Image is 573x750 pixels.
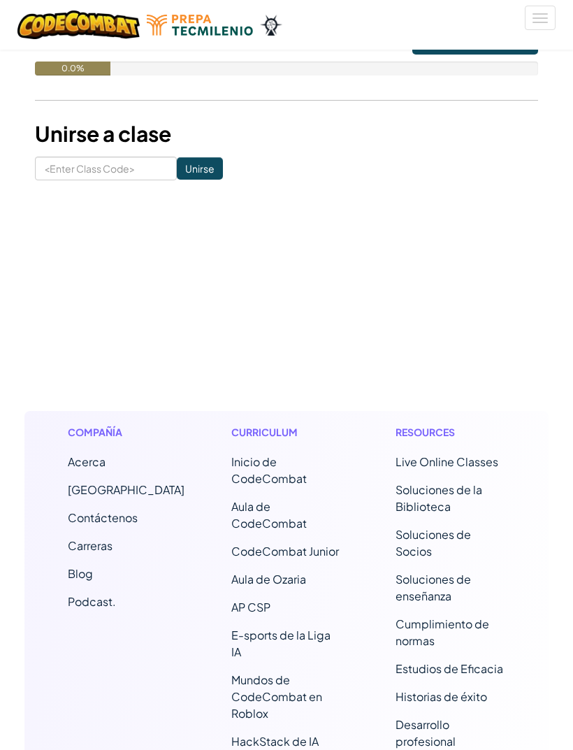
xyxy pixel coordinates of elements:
[68,510,138,525] span: Contáctenos
[231,454,307,486] span: Inicio de CodeCombat
[231,499,307,531] a: Aula de CodeCombat
[260,15,282,36] img: Ozaria
[68,454,106,469] a: Acerca
[68,538,113,553] a: Carreras
[17,10,140,39] img: CodeCombat logo
[68,425,178,440] h1: Compañía
[35,157,177,180] input: <Enter Class Code>
[35,118,538,150] h3: Unirse a clase
[177,157,223,180] input: Unirse
[231,600,270,614] a: AP CSP
[396,616,489,648] a: Cumplimiento de normas
[68,566,93,581] a: Blog
[231,544,339,558] a: CodeCombat Junior
[35,62,110,75] div: 0.0%
[396,661,503,676] a: Estudios de Eficacia
[68,482,184,497] a: [GEOGRAPHIC_DATA]
[231,572,306,586] a: Aula de Ozaria
[396,527,471,558] a: Soluciones de Socios
[396,717,456,749] a: Desarrollo profesional
[231,628,331,659] a: E-sports de la Liga IA
[396,454,498,469] a: Live Online Classes
[396,425,506,440] h1: Resources
[231,672,322,721] a: Mundos de CodeCombat en Roblox
[396,689,487,704] a: Historias de éxito
[231,734,319,749] a: HackStack de IA
[396,482,482,514] a: Soluciones de la Biblioteca
[147,15,253,36] img: Tecmilenio logo
[396,572,471,603] a: Soluciones de enseñanza
[68,594,116,609] a: Podcast.
[231,425,342,440] h1: Curriculum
